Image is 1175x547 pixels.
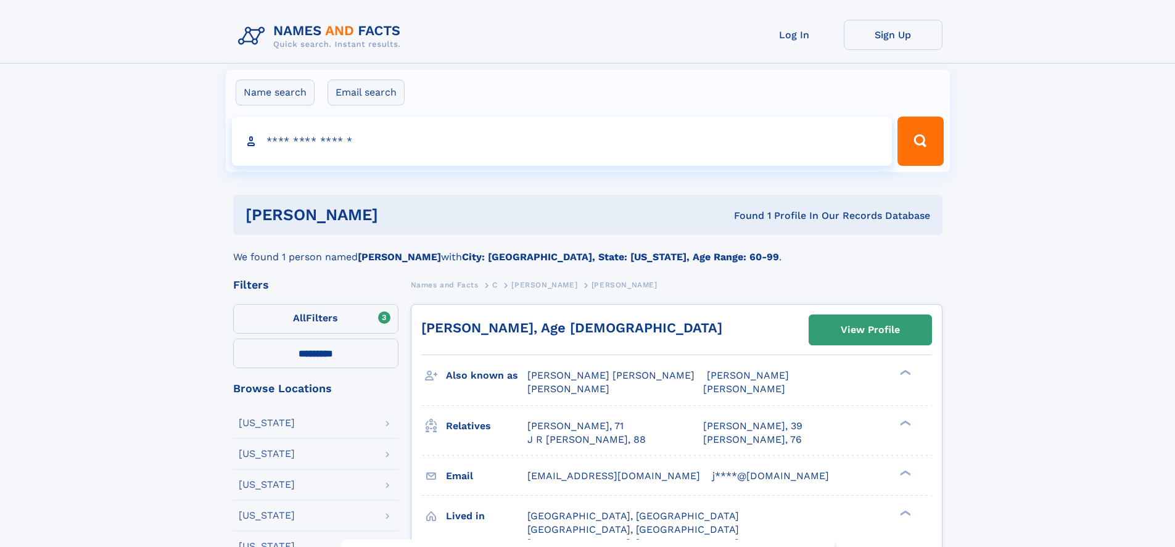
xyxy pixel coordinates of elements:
[897,509,912,517] div: ❯
[703,419,802,433] a: [PERSON_NAME], 39
[511,281,577,289] span: [PERSON_NAME]
[527,510,739,522] span: [GEOGRAPHIC_DATA], [GEOGRAPHIC_DATA]
[527,470,700,482] span: [EMAIL_ADDRESS][DOMAIN_NAME]
[446,466,527,487] h3: Email
[239,480,295,490] div: [US_STATE]
[245,207,556,223] h1: [PERSON_NAME]
[446,416,527,437] h3: Relatives
[421,320,722,335] a: [PERSON_NAME], Age [DEMOGRAPHIC_DATA]
[446,506,527,527] h3: Lived in
[527,383,609,395] span: [PERSON_NAME]
[745,20,844,50] a: Log In
[411,277,479,292] a: Names and Facts
[841,316,900,344] div: View Profile
[556,209,930,223] div: Found 1 Profile In Our Records Database
[233,383,398,394] div: Browse Locations
[897,369,912,377] div: ❯
[236,80,315,105] label: Name search
[462,251,779,263] b: City: [GEOGRAPHIC_DATA], State: [US_STATE], Age Range: 60-99
[707,369,789,381] span: [PERSON_NAME]
[233,304,398,334] label: Filters
[239,418,295,428] div: [US_STATE]
[527,369,695,381] span: [PERSON_NAME] [PERSON_NAME]
[233,235,942,265] div: We found 1 person named with .
[492,277,498,292] a: C
[703,433,802,446] a: [PERSON_NAME], 76
[897,469,912,477] div: ❯
[527,433,646,446] a: J R [PERSON_NAME], 88
[897,419,912,427] div: ❯
[358,251,441,263] b: [PERSON_NAME]
[527,419,624,433] a: [PERSON_NAME], 71
[233,279,398,290] div: Filters
[897,117,943,166] button: Search Button
[239,449,295,459] div: [US_STATE]
[511,277,577,292] a: [PERSON_NAME]
[446,365,527,386] h3: Also known as
[293,312,306,324] span: All
[809,315,931,345] a: View Profile
[844,20,942,50] a: Sign Up
[233,20,411,53] img: Logo Names and Facts
[592,281,658,289] span: [PERSON_NAME]
[703,383,785,395] span: [PERSON_NAME]
[232,117,893,166] input: search input
[239,511,295,520] div: [US_STATE]
[492,281,498,289] span: C
[527,524,739,535] span: [GEOGRAPHIC_DATA], [GEOGRAPHIC_DATA]
[328,80,405,105] label: Email search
